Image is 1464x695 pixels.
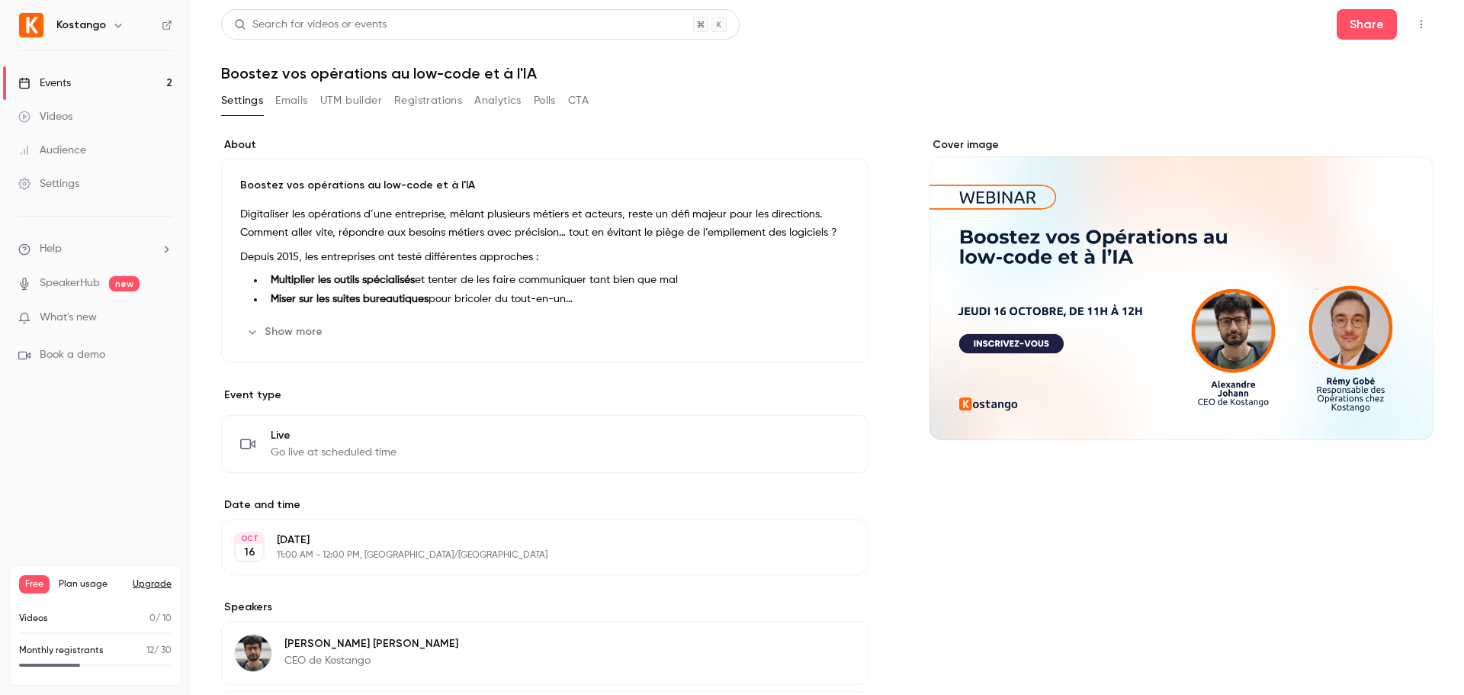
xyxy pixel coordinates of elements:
[265,291,849,307] li: pour bricoler du tout-en-un
[320,88,382,113] button: UTM builder
[18,143,86,158] div: Audience
[271,428,396,443] span: Live
[40,275,100,291] a: SpeakerHub
[59,578,124,590] span: Plan usage
[929,137,1433,440] section: Cover image
[240,178,849,193] p: Boostez vos opérations au low-code et à l'IA
[534,88,556,113] button: Polls
[244,545,255,560] p: 16
[240,205,849,242] p: Digitaliser les opérations d’une entreprise, mêlant plusieurs métiers et acteurs, reste un défi m...
[284,636,458,652] p: [PERSON_NAME] [PERSON_NAME]
[133,578,172,590] button: Upgrade
[18,76,71,91] div: Events
[235,635,271,671] img: Alexandre Johann
[929,137,1433,153] label: Cover image
[19,575,50,594] span: Free
[271,445,396,460] span: Go live at scheduled time
[19,644,104,658] p: Monthly registrants
[568,88,589,113] button: CTA
[221,497,868,513] label: Date and time
[236,533,263,544] div: OCT
[149,614,156,623] span: 0
[221,64,1433,82] h1: Boostez vos opérations au low-code et à l'IA
[271,275,415,285] strong: Multiplier les outils spécialisés
[221,88,263,113] button: Settings
[40,347,105,363] span: Book a demo
[221,388,868,403] p: Event type
[19,612,48,626] p: Videos
[19,13,43,37] img: Kostango
[109,276,140,291] span: new
[275,88,307,113] button: Emails
[277,549,788,561] p: 11:00 AM - 12:00 PM, [GEOGRAPHIC_DATA]/[GEOGRAPHIC_DATA]
[394,88,462,113] button: Registrations
[56,18,106,33] h6: Kostango
[284,653,458,668] p: CEO de Kostango
[271,294,429,304] strong: Miser sur les suites bureautiques
[234,17,387,33] div: Search for videos or events
[18,241,172,257] li: help-dropdown-opener
[40,310,97,326] span: What's new
[221,600,868,615] label: Speakers
[40,241,62,257] span: Help
[146,644,172,658] p: / 30
[18,109,72,124] div: Videos
[146,646,154,655] span: 12
[221,621,868,685] div: Alexandre Johann[PERSON_NAME] [PERSON_NAME]CEO de Kostango
[277,533,788,548] p: [DATE]
[240,320,332,344] button: Show more
[149,612,172,626] p: / 10
[265,272,849,288] li: et tenter de les faire communiquer tant bien que mal
[1337,9,1397,40] button: Share
[18,176,79,191] div: Settings
[221,137,868,153] label: About
[474,88,522,113] button: Analytics
[240,248,849,266] p: Depuis 2015, les entreprises ont testé différentes approches :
